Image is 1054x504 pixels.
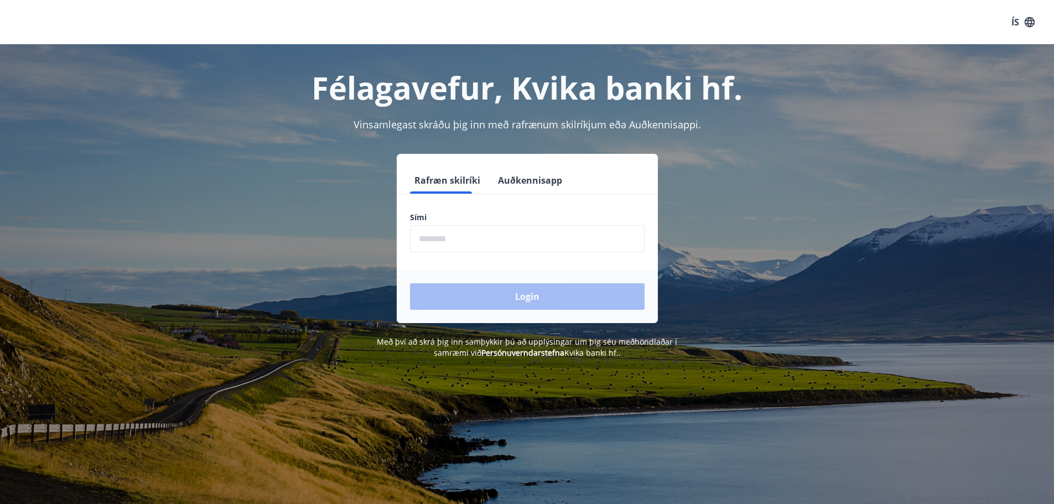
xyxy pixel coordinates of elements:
label: Sími [410,212,645,223]
button: Rafræn skilríki [410,167,485,194]
a: Persónuverndarstefna [481,347,564,358]
span: Vinsamlegast skráðu þig inn með rafrænum skilríkjum eða Auðkennisappi. [354,118,701,131]
button: ÍS [1005,12,1041,32]
button: Auðkennisapp [494,167,567,194]
h1: Félagavefur, Kvika banki hf. [142,66,912,108]
span: Með því að skrá þig inn samþykkir þú að upplýsingar um þig séu meðhöndlaðar í samræmi við Kvika b... [377,336,677,358]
